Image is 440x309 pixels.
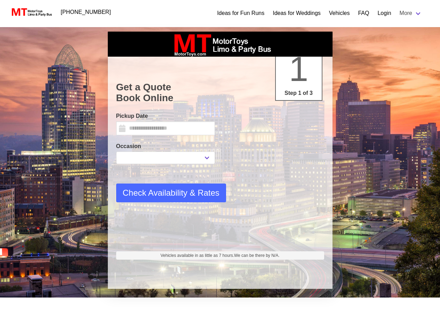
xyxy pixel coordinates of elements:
a: Login [377,9,391,17]
span: Vehicles available in as little as 7 hours. [161,252,280,259]
span: 1 [289,49,309,88]
a: Ideas for Fun Runs [217,9,264,17]
a: Vehicles [329,9,350,17]
a: Ideas for Weddings [273,9,321,17]
a: More [395,6,426,20]
span: We can be there by N/A. [234,253,280,258]
button: Check Availability & Rates [116,184,226,202]
label: Occasion [116,142,215,151]
img: box_logo_brand.jpeg [168,32,272,57]
span: Check Availability & Rates [123,187,219,199]
a: [PHONE_NUMBER] [57,5,115,19]
label: Pickup Date [116,112,215,120]
h1: Get a Quote Book Online [116,82,324,104]
p: Step 1 of 3 [279,89,319,97]
img: MotorToys Logo [10,7,53,17]
a: FAQ [358,9,369,17]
